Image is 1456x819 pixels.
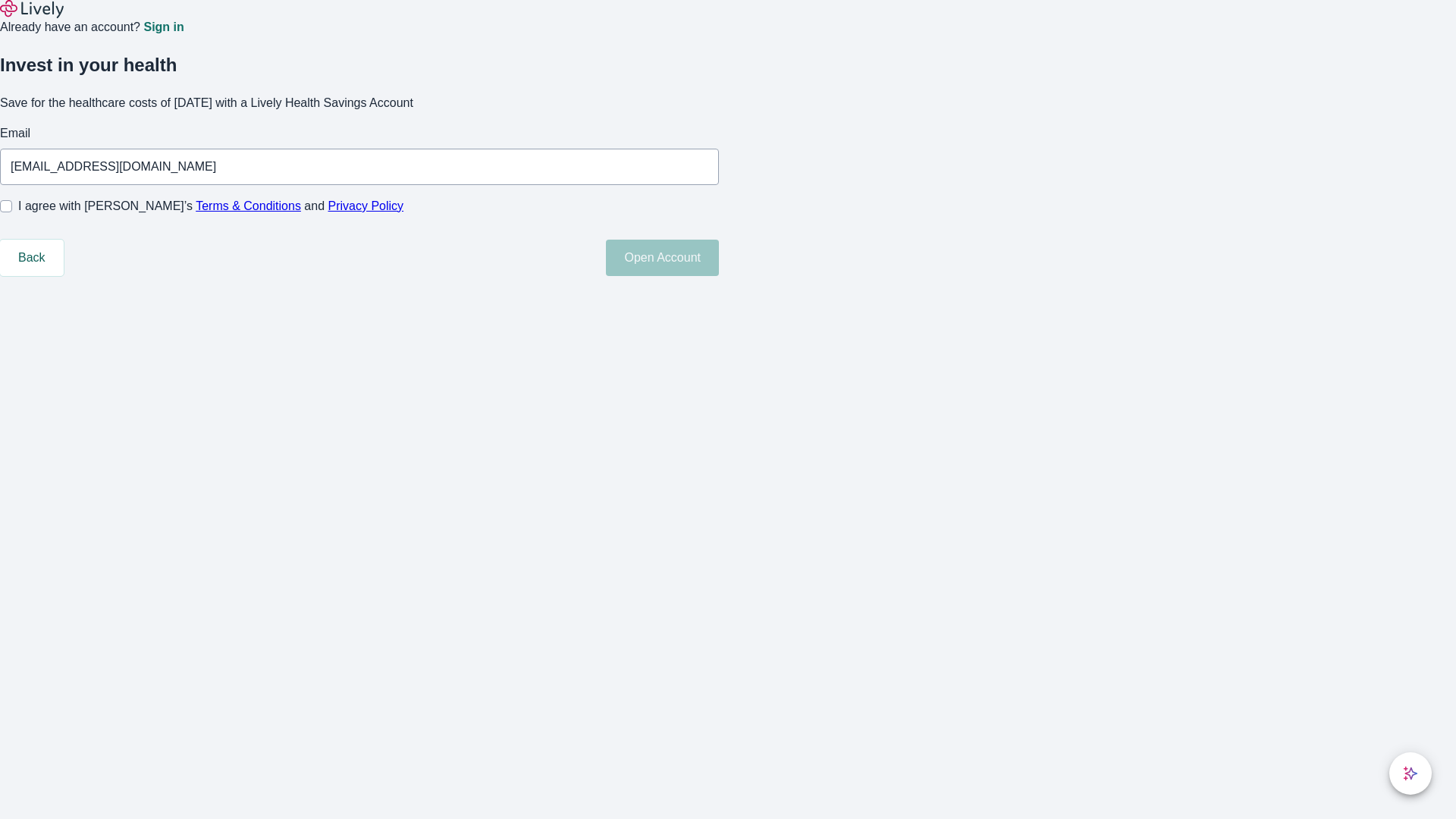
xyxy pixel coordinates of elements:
svg: Lively AI Assistant [1403,766,1418,781]
a: Terms & Conditions [196,199,301,212]
button: chat [1389,752,1432,795]
a: Sign in [143,21,184,33]
span: I agree with [PERSON_NAME]’s and [18,197,403,215]
a: Privacy Policy [328,199,404,212]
